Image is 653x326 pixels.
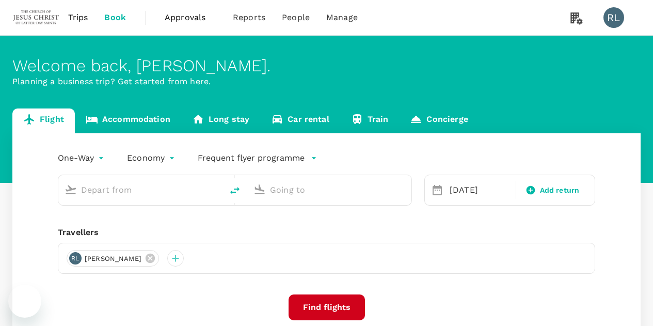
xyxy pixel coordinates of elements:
[58,150,106,166] div: One-Way
[78,254,148,264] span: [PERSON_NAME]
[198,152,317,164] button: Frequent flyer programme
[233,11,265,24] span: Reports
[289,294,365,320] button: Find flights
[445,180,514,200] div: [DATE]
[222,178,247,203] button: delete
[404,189,406,191] button: Open
[603,7,624,28] div: RL
[67,250,159,267] div: RL[PERSON_NAME]
[260,108,340,133] a: Car rental
[399,108,479,133] a: Concierge
[75,108,181,133] a: Accommodation
[540,185,580,196] span: Add return
[68,11,88,24] span: Trips
[104,11,126,24] span: Book
[326,11,358,24] span: Manage
[198,152,305,164] p: Frequent flyer programme
[81,182,201,198] input: Depart from
[12,6,60,29] img: The Malaysian Church of Jesus Christ of Latter-day Saints
[69,252,82,265] div: RL
[12,108,75,133] a: Flight
[165,11,216,24] span: Approvals
[181,108,260,133] a: Long stay
[127,150,177,166] div: Economy
[8,285,41,318] iframe: Button to launch messaging window
[58,226,595,239] div: Travellers
[340,108,400,133] a: Train
[270,182,390,198] input: Going to
[215,189,217,191] button: Open
[282,11,310,24] span: People
[12,75,641,88] p: Planning a business trip? Get started from here.
[12,56,641,75] div: Welcome back , [PERSON_NAME] .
